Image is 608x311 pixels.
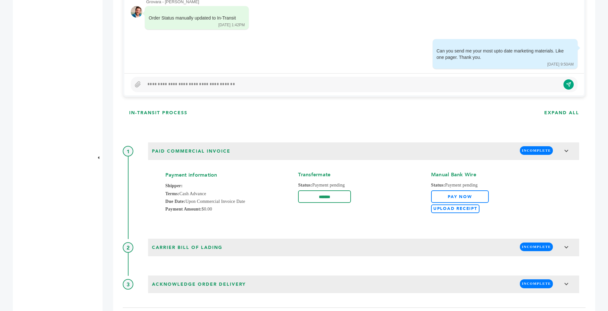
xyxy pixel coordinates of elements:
strong: Terms: [165,191,179,196]
span: Cash Advance [165,190,296,197]
strong: Status: [298,183,312,187]
h4: Transfermate [298,166,429,181]
strong: Due Date: [165,199,186,204]
h4: Manual Bank Wire [431,166,562,181]
span: Upon Commercial Invoice Date [165,198,296,205]
span: INCOMPLETE [520,146,553,155]
div: [DATE] 9:50AM [547,62,574,67]
div: Order Status manually updated to In-Transit [149,15,236,21]
a: Pay Now [431,190,489,203]
strong: Shipper: [165,183,183,188]
span: Payment pending [431,181,562,189]
span: INCOMPLETE [520,279,553,288]
strong: Status: [431,183,445,187]
span: Payment pending [298,181,429,189]
span: Carrier Bill of Lading [150,243,224,253]
span: Paid Commercial Invoice [150,146,232,156]
span: $0.00 [165,205,296,213]
span: INCOMPLETE [520,243,553,251]
h4: Payment information [165,167,296,182]
div: Can you send me your most upto date marketing materials. Like one pager. Thank you. [437,48,565,60]
h3: IN-TRANSIT PROCESS [129,110,187,116]
strong: Payment Amount: [165,207,202,211]
label: Upload Receipt [431,204,479,213]
h3: EXPAND ALL [544,110,579,116]
span: Acknowledge Order Delivery [150,279,248,290]
div: [DATE] 1:42PM [218,22,245,28]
